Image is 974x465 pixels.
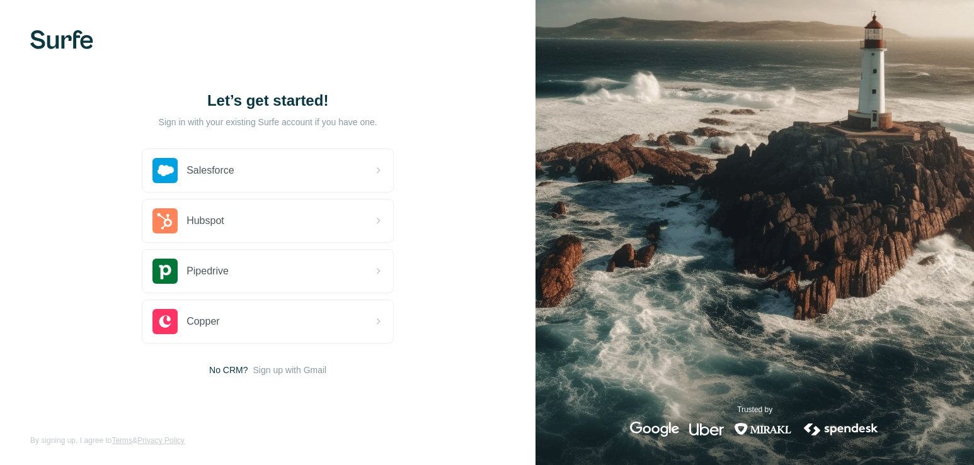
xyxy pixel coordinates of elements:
[186,163,234,178] span: Salesforce
[737,404,772,415] p: Trusted by
[186,314,219,329] span: Copper
[137,436,185,445] a: Privacy Policy
[253,364,327,376] button: Sign up with Gmail
[152,309,178,334] img: copper's logo
[689,422,724,437] img: uber's logo
[630,422,679,437] img: google's logo
[30,30,93,49] img: Surfe's logo
[152,158,178,183] img: salesforce's logo
[152,208,178,233] img: hubspot's logo
[186,264,229,279] span: Pipedrive
[142,91,394,111] h1: Let’s get started!
[186,213,224,228] span: Hubspot
[152,259,178,284] img: pipedrive's logo
[112,436,132,445] a: Terms
[159,116,377,128] p: Sign in with your existing Surfe account if you have one.
[209,364,248,376] span: No CRM?
[734,422,792,437] img: mirakl's logo
[802,422,880,437] img: spendesk's logo
[30,435,185,446] span: By signing up, I agree to &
